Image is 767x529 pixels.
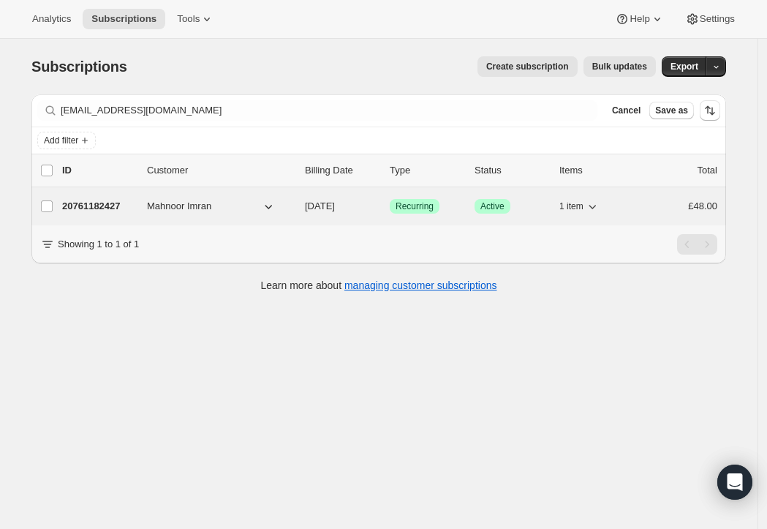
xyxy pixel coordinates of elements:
button: Add filter [37,132,96,149]
span: Cancel [612,105,641,116]
span: Export [670,61,698,72]
span: Help [630,13,649,25]
span: Subscriptions [31,59,127,75]
span: Active [480,200,505,212]
button: Tools [168,9,223,29]
div: Items [559,163,632,178]
p: Billing Date [305,163,378,178]
button: Analytics [23,9,80,29]
div: 20761182427Mahnoor Imran[DATE]SuccessRecurringSuccessActive1 item£48.00 [62,196,717,217]
button: Settings [676,9,744,29]
span: [DATE] [305,200,335,211]
button: 1 item [559,196,600,217]
p: Showing 1 to 1 of 1 [58,237,139,252]
button: Cancel [606,102,646,119]
p: 20761182427 [62,199,135,214]
button: Create subscription [477,56,578,77]
p: ID [62,163,135,178]
span: Bulk updates [592,61,647,72]
span: Tools [177,13,200,25]
button: Help [606,9,673,29]
span: Create subscription [486,61,569,72]
p: Customer [147,163,293,178]
div: IDCustomerBilling DateTypeStatusItemsTotal [62,163,717,178]
button: Sort the results [700,100,720,121]
span: 1 item [559,200,583,212]
span: Subscriptions [91,13,156,25]
p: Total [698,163,717,178]
div: Open Intercom Messenger [717,465,752,500]
span: Analytics [32,13,71,25]
p: Status [475,163,548,178]
div: Type [390,163,463,178]
button: Save as [649,102,694,119]
button: Bulk updates [583,56,656,77]
button: Subscriptions [83,9,165,29]
span: Settings [700,13,735,25]
span: Recurring [396,200,434,212]
button: Export [662,56,707,77]
span: Mahnoor Imran [147,199,211,214]
span: £48.00 [688,200,717,211]
span: Save as [655,105,688,116]
a: managing customer subscriptions [344,279,497,291]
button: Mahnoor Imran [138,195,284,218]
span: Add filter [44,135,78,146]
p: Learn more about [261,278,497,293]
nav: Pagination [677,234,717,255]
input: Filter subscribers [61,100,597,121]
